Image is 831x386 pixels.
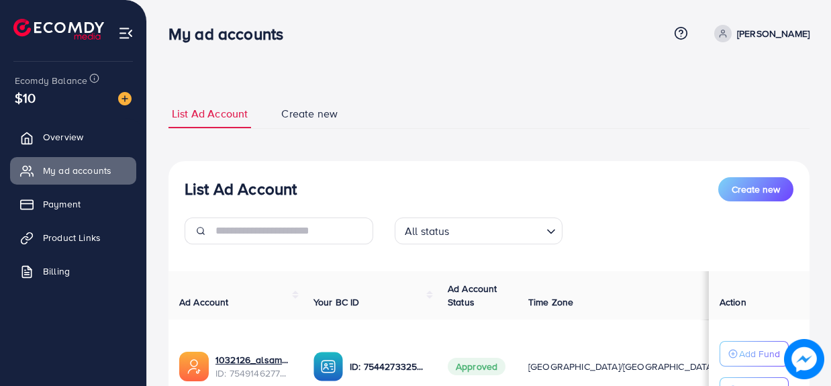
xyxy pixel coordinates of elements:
[179,295,229,309] span: Ad Account
[118,26,134,41] img: menu
[10,224,136,251] a: Product Links
[43,231,101,244] span: Product Links
[10,258,136,285] a: Billing
[13,19,104,40] img: logo
[10,124,136,150] a: Overview
[215,353,292,367] a: 1032126_alsamadcollections_1757672616411
[172,106,248,122] span: List Ad Account
[737,26,810,42] p: [PERSON_NAME]
[718,177,793,201] button: Create new
[720,341,789,367] button: Add Fund
[185,179,297,199] h3: List Ad Account
[15,88,36,107] span: $10
[454,219,541,241] input: Search for option
[281,106,338,122] span: Create new
[168,24,294,44] h3: My ad accounts
[709,25,810,42] a: [PERSON_NAME]
[350,358,426,375] p: ID: 7544273325239648263
[313,352,343,381] img: ic-ba-acc.ded83a64.svg
[215,367,292,380] span: ID: 7549146277011783681
[313,295,360,309] span: Your BC ID
[215,353,292,381] div: <span class='underline'>1032126_alsamadcollections_1757672616411</span></br>7549146277011783681
[528,295,573,309] span: Time Zone
[395,218,563,244] div: Search for option
[118,92,132,105] img: image
[739,346,780,362] p: Add Fund
[720,295,746,309] span: Action
[43,130,83,144] span: Overview
[43,197,81,211] span: Payment
[528,360,715,373] span: [GEOGRAPHIC_DATA]/[GEOGRAPHIC_DATA]
[179,352,209,381] img: ic-ads-acc.e4c84228.svg
[732,183,780,196] span: Create new
[448,282,497,309] span: Ad Account Status
[784,339,824,379] img: image
[43,264,70,278] span: Billing
[43,164,111,177] span: My ad accounts
[15,74,87,87] span: Ecomdy Balance
[402,222,452,241] span: All status
[10,157,136,184] a: My ad accounts
[10,191,136,218] a: Payment
[448,358,505,375] span: Approved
